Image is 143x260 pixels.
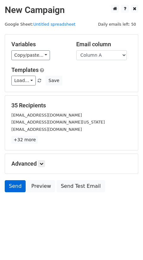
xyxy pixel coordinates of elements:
h5: Email column [76,41,132,48]
a: Send [5,180,26,192]
small: [EMAIL_ADDRESS][DOMAIN_NAME] [11,113,82,117]
a: Copy/paste... [11,50,50,60]
a: +32 more [11,136,38,144]
a: Send Test Email [57,180,105,192]
span: Daily emails left: 50 [96,21,138,28]
a: Templates [11,67,39,73]
small: Google Sheet: [5,22,76,27]
h5: Advanced [11,160,132,167]
h5: 35 Recipients [11,102,132,109]
button: Save [46,76,62,86]
h2: New Campaign [5,5,138,16]
a: Preview [27,180,55,192]
small: [EMAIL_ADDRESS][DOMAIN_NAME][US_STATE] [11,120,105,124]
iframe: Chat Widget [111,230,143,260]
a: Load... [11,76,36,86]
a: Daily emails left: 50 [96,22,138,27]
a: Untitled spreadsheet [33,22,75,27]
h5: Variables [11,41,67,48]
small: [EMAIL_ADDRESS][DOMAIN_NAME] [11,127,82,132]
